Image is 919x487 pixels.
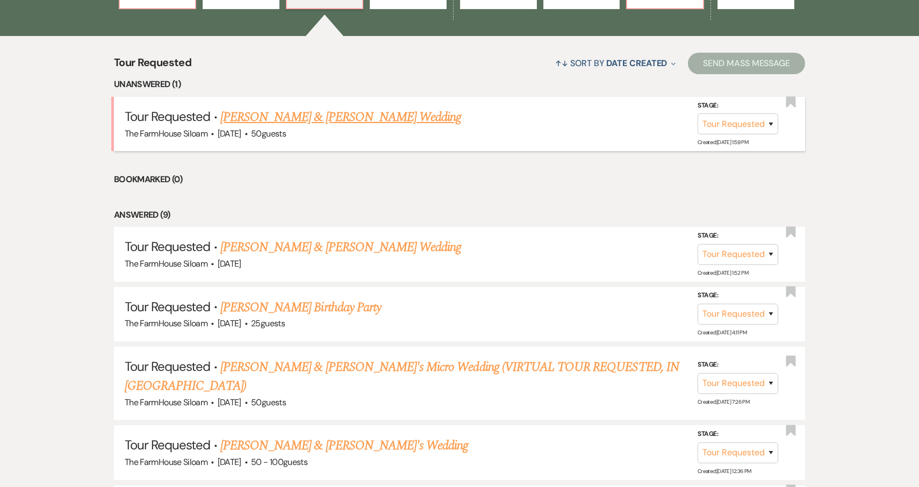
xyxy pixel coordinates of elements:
label: Stage: [698,99,778,111]
a: [PERSON_NAME] & [PERSON_NAME] Wedding [220,238,461,257]
span: ↑↓ [555,58,568,69]
span: [DATE] [218,318,241,329]
span: [DATE] [218,258,241,269]
label: Stage: [698,290,778,302]
span: Tour Requested [125,436,211,453]
span: Tour Requested [125,298,211,315]
span: [DATE] [218,456,241,468]
span: Created: [DATE] 12:36 PM [698,468,751,475]
span: 50 - 100 guests [251,456,307,468]
span: Created: [DATE] 7:26 PM [698,398,749,405]
span: Date Created [606,58,667,69]
span: Created: [DATE] 1:52 PM [698,269,748,276]
span: Tour Requested [125,108,211,125]
label: Stage: [698,359,778,371]
span: 25 guests [251,318,285,329]
a: [PERSON_NAME] Birthday Party [220,298,381,317]
span: The FarmHouse Siloam [125,258,207,269]
span: Tour Requested [125,358,211,375]
span: The FarmHouse Siloam [125,397,207,408]
span: The FarmHouse Siloam [125,318,207,329]
span: The FarmHouse Siloam [125,456,207,468]
label: Stage: [698,230,778,242]
span: Created: [DATE] 1:59 PM [698,139,748,146]
span: Created: [DATE] 4:11 PM [698,329,746,336]
li: Answered (9) [114,208,805,222]
li: Unanswered (1) [114,77,805,91]
span: [DATE] [218,128,241,139]
span: [DATE] [218,397,241,408]
a: [PERSON_NAME] & [PERSON_NAME]'s Wedding [220,436,469,455]
span: Tour Requested [114,54,191,77]
span: 50 guests [251,128,286,139]
li: Bookmarked (0) [114,173,805,187]
a: [PERSON_NAME] & [PERSON_NAME]'s Micro Wedding (VIRTUAL TOUR REQUESTED, IN [GEOGRAPHIC_DATA]) [125,357,679,396]
a: [PERSON_NAME] & [PERSON_NAME] Wedding [220,108,461,127]
span: The FarmHouse Siloam [125,128,207,139]
button: Send Mass Message [688,53,805,74]
button: Sort By Date Created [551,49,680,77]
span: 50 guests [251,397,286,408]
span: Tour Requested [125,238,211,255]
label: Stage: [698,428,778,440]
